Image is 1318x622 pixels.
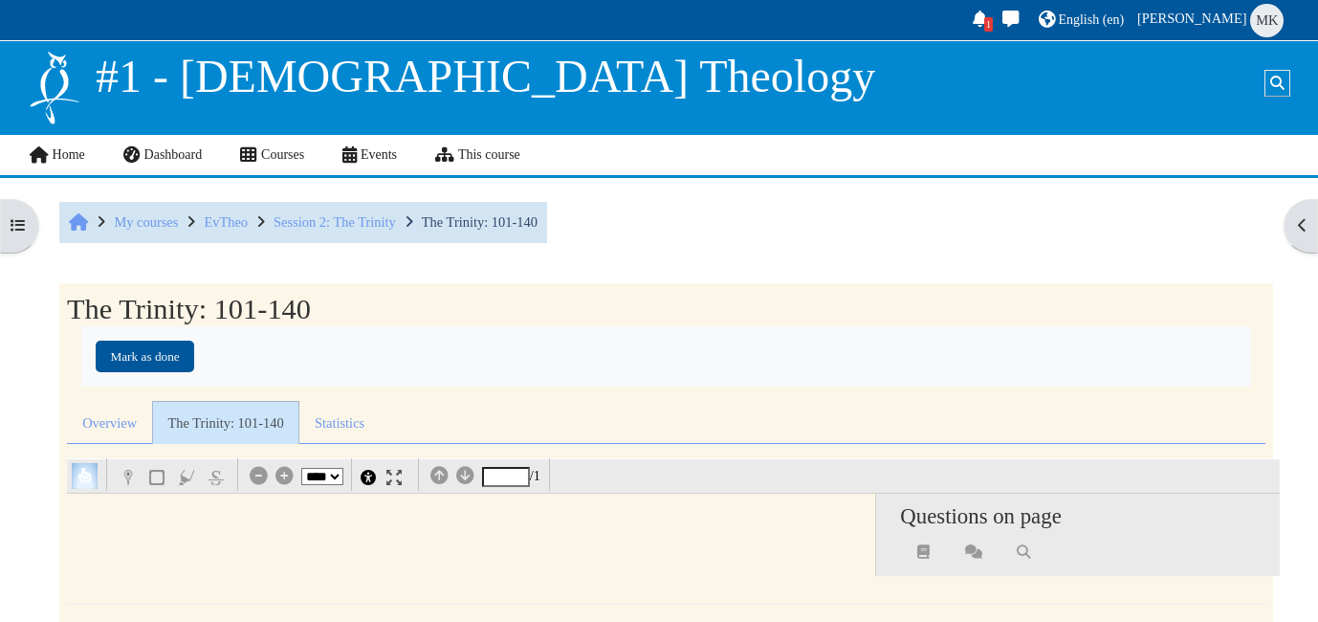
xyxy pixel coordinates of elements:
[456,476,474,477] i: Next page
[173,464,199,490] button: Highlight text and add a comment.
[104,135,221,175] a: Dashboard
[203,464,229,490] button: Strikeout text and add a comment.
[144,147,203,162] span: Dashboard
[323,135,416,175] a: Events
[1250,4,1284,37] span: Milla Kuwakino
[361,470,376,485] img: Hide Annotations
[1137,11,1247,26] span: [PERSON_NAME]
[422,214,538,230] a: The Trinity: 101-140
[361,147,397,162] span: Events
[997,6,1025,35] a: Toggle messaging drawer There are 0 unread conversations
[967,6,994,35] div: Show notification window with 1 new notifications
[250,476,268,477] i: zoom out
[53,147,85,162] span: Home
[9,135,104,175] a: Home
[915,545,933,559] i: Show all questions in this document
[204,214,248,230] a: EvTheo
[209,470,224,485] img: Strikeout text and add a comment.
[114,214,178,230] a: My courses
[72,463,98,489] button: Cursor
[999,11,1021,27] i: Toggle messaging drawer
[121,470,136,485] img: Add a pin in the document and write a comment.
[221,135,323,175] a: Courses
[96,51,875,101] span: #1 - [DEMOGRAPHIC_DATA] Theology
[115,464,141,490] button: Add a pin in the document and write a comment.
[534,468,540,483] span: Number of pages
[430,476,449,477] i: Previous page
[965,545,982,559] i: Show all questions on this page
[299,401,381,444] a: Statistics
[179,470,194,485] img: Highlight text and add a comment.
[67,401,152,444] a: Overview
[1058,12,1124,27] span: English ‎(en)‎
[984,17,994,32] div: 1
[67,293,311,325] h2: The Trinity: 101-140
[900,503,1256,529] h4: Questions on page
[386,470,402,485] img: Fullscreen
[28,49,81,126] img: Logo
[416,135,539,175] a: This course
[361,468,384,483] a: Hide Annotations
[1036,6,1127,35] a: English ‎(en)‎
[386,468,409,483] a: Fullscreen
[274,214,396,230] a: Session 2: The Trinity
[28,135,520,175] nav: Site links
[1015,545,1032,559] i: Search
[152,401,299,444] a: The Trinity: 101-140
[69,223,88,224] span: Home
[144,464,170,490] button: Add a Rectangle in the document and write a comment.
[427,463,540,489] span: /
[149,470,165,485] img: Add a Rectangle in the document and write a comment.
[96,341,194,371] button: Mark The Trinity: 101-140 as done
[458,147,520,162] span: This course
[1134,2,1290,38] a: User menu
[59,202,547,242] nav: Breadcrumb
[275,476,294,477] i: zoom in
[261,147,304,162] span: Courses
